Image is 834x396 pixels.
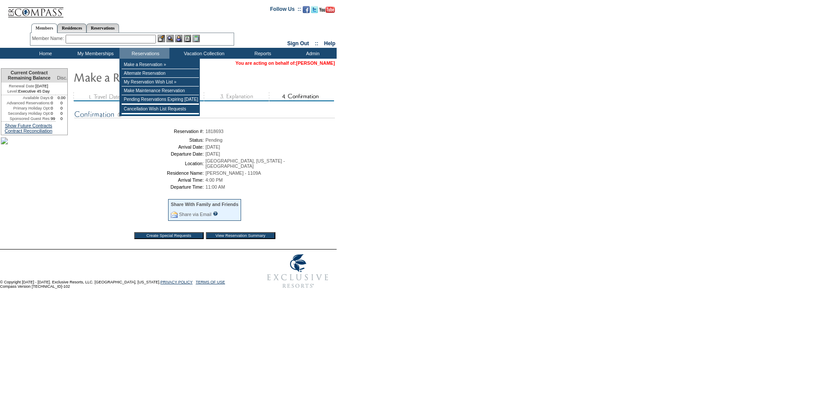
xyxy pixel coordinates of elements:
[169,48,237,59] td: Vacation Collection
[57,23,86,33] a: Residences
[122,60,199,69] td: Make a Reservation »
[119,48,169,59] td: Reservations
[31,23,58,33] a: Members
[213,211,218,216] input: What is this?
[76,151,204,156] td: Departure Date:
[1,137,8,144] img: Shot-20-049.jpg
[303,9,310,14] a: Become our fan on Facebook
[315,40,318,47] span: ::
[69,48,119,59] td: My Memberships
[76,144,204,150] td: Arrival Date:
[311,6,318,13] img: Follow us on Twitter
[51,116,56,121] td: 99
[205,177,223,183] span: 4:00 PM
[1,100,51,106] td: Advanced Reservations:
[76,184,204,190] td: Departure Time:
[175,35,182,42] img: Impersonate
[56,95,67,100] td: 0.00
[56,100,67,106] td: 0
[5,128,53,133] a: Contract Reconciliation
[205,129,224,134] span: 1818693
[205,151,220,156] span: [DATE]
[311,9,318,14] a: Follow us on Twitter
[7,89,18,94] span: Level:
[5,123,52,128] a: Show Future Contracts
[134,232,204,239] input: Create Special Requests
[76,129,204,134] td: Reservation #:
[205,144,220,150] span: [DATE]
[56,106,67,111] td: 0
[1,69,56,83] td: Current Contract Remaining Balance
[73,68,247,86] img: Make Reservation
[1,83,56,89] td: [DATE]
[76,137,204,143] td: Status:
[86,23,119,33] a: Reservations
[184,35,191,42] img: Reservations
[122,69,199,78] td: Alternate Reservation
[122,95,199,104] td: Pending Reservations Expiring [DATE]
[122,105,199,113] td: Cancellation Wish List Requests
[1,95,51,100] td: Available Days:
[205,184,225,190] span: 11:00 AM
[296,60,335,66] a: [PERSON_NAME]
[76,158,204,169] td: Location:
[287,40,309,47] a: Sign Out
[287,48,337,59] td: Admin
[303,6,310,13] img: Become our fan on Facebook
[51,95,56,100] td: 0
[235,60,335,66] span: You are acting on behalf of:
[160,280,192,284] a: PRIVACY POLICY
[73,92,139,101] img: step1_state3.gif
[20,48,69,59] td: Home
[9,83,35,89] span: Renewal Date:
[57,75,67,80] span: Disc.
[205,137,222,143] span: Pending
[205,170,261,176] span: [PERSON_NAME] - 1109A
[51,106,56,111] td: 0
[206,232,275,239] input: View Reservation Summary
[122,78,199,87] td: My Reservation Wish List »
[1,111,51,116] td: Secondary Holiday Opt:
[32,35,66,42] div: Member Name:
[51,100,56,106] td: 0
[237,48,287,59] td: Reports
[166,35,174,42] img: View
[1,89,56,95] td: Executive 45 Day
[192,35,200,42] img: b_calculator.gif
[76,170,204,176] td: Residence Name:
[171,202,238,207] div: Share With Family and Friends
[205,158,285,169] span: [GEOGRAPHIC_DATA], [US_STATE] - [GEOGRAPHIC_DATA]
[158,35,165,42] img: b_edit.gif
[196,280,225,284] a: TERMS OF USE
[122,87,199,95] td: Make Maintenance Reservation
[319,7,335,13] img: Subscribe to our YouTube Channel
[270,5,301,16] td: Follow Us ::
[51,111,56,116] td: 0
[259,250,337,293] img: Exclusive Resorts
[76,177,204,183] td: Arrival Time:
[56,111,67,116] td: 0
[56,116,67,121] td: 0
[179,212,212,217] a: Share via Email
[204,92,269,101] img: step3_state3.gif
[1,106,51,111] td: Primary Holiday Opt:
[319,9,335,14] a: Subscribe to our YouTube Channel
[324,40,335,47] a: Help
[1,116,51,121] td: Sponsored Guest Res:
[269,92,334,101] img: step4_state2.gif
